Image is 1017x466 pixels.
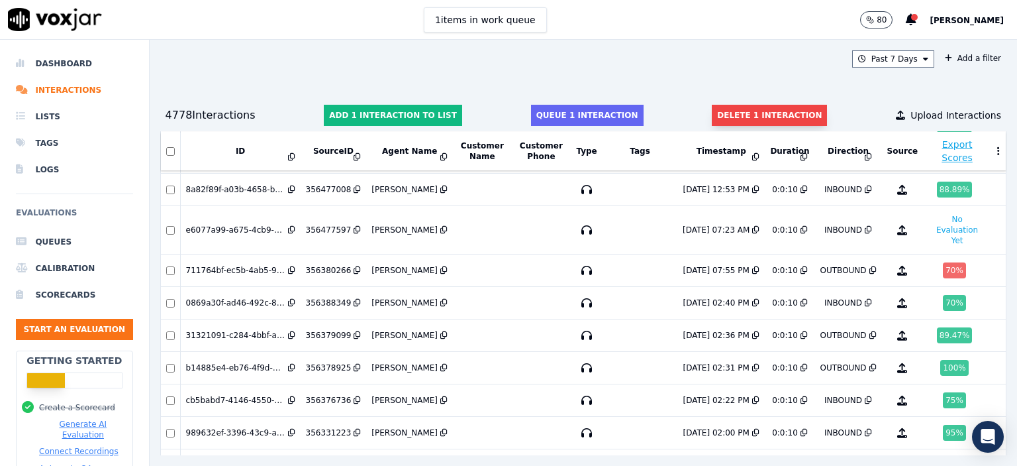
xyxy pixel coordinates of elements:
[16,282,133,308] a: Scorecards
[929,138,985,164] button: Export Scores
[772,225,798,235] div: 0:0:10
[306,184,352,195] div: 356477008
[306,428,352,438] div: 356331223
[371,330,438,341] div: [PERSON_NAME]
[166,107,256,123] div: 4778 Interaction s
[382,146,437,156] button: Agent Name
[820,330,867,341] div: OUTBOUND
[576,146,597,156] button: Type
[824,428,862,438] div: INBOUND
[772,184,798,195] div: 0:0:10
[39,402,115,413] button: Create a Scorecard
[928,211,986,249] button: No Evaluation Yet
[306,225,352,235] div: 356477597
[772,428,798,438] div: 0:0:10
[772,330,798,341] div: 0:0:10
[630,146,650,156] button: Tags
[828,146,869,156] button: Direction
[16,50,133,77] a: Dashboard
[186,225,285,235] div: e6077a99-a675-4cb9-aeff-455741477f1b
[770,146,809,156] button: Duration
[683,298,750,308] div: [DATE] 02:40 PM
[16,77,133,103] a: Interactions
[683,363,750,373] div: [DATE] 02:31 PM
[824,184,862,195] div: INBOUND
[371,184,438,195] div: [PERSON_NAME]
[371,225,438,235] div: [PERSON_NAME]
[683,265,750,276] div: [DATE] 07:55 PM
[943,392,966,408] div: 75 %
[236,146,245,156] button: ID
[972,421,1004,453] div: Open Intercom Messenger
[896,109,1001,122] button: Upload Interactions
[683,330,750,341] div: [DATE] 02:36 PM
[772,265,798,276] div: 0:0:10
[697,146,746,156] button: Timestamp
[930,12,1017,28] button: [PERSON_NAME]
[683,395,750,406] div: [DATE] 02:22 PM
[887,146,918,156] button: Source
[943,425,966,441] div: 95 %
[16,205,133,229] h6: Evaluations
[683,225,750,235] div: [DATE] 07:23 AM
[313,146,354,156] button: SourceID
[824,225,862,235] div: INBOUND
[26,354,122,367] h2: Getting Started
[16,156,133,183] a: Logs
[16,319,133,340] button: Start an Evaluation
[186,184,285,195] div: 8a82f89f-a03b-4658-b3b6-6c46ce83beab
[16,255,133,282] a: Calibration
[306,330,352,341] div: 356379099
[16,103,133,130] a: Lists
[824,298,862,308] div: INBOUND
[371,298,438,308] div: [PERSON_NAME]
[860,11,893,29] button: 80
[186,428,285,438] div: 989632ef-3396-43c9-a883-ae419a783e32
[186,265,285,276] div: 711764bf-ec5b-4ab5-9ddf-b4abe35fba1b
[772,395,798,406] div: 0:0:10
[371,428,438,438] div: [PERSON_NAME]
[39,419,127,440] button: Generate AI Evaluation
[186,330,285,341] div: 31321091-c284-4bbf-a189-daa3af60227e
[186,298,285,308] div: 0869a30f-ad46-492c-8b96-05877fcefecc
[458,141,507,162] button: Customer Name
[940,360,968,376] div: 100 %
[943,262,966,278] div: 70 %
[683,428,750,438] div: [DATE] 02:00 PM
[306,265,352,276] div: 356380266
[39,446,119,457] button: Connect Recordings
[820,363,867,373] div: OUTBOUND
[16,229,133,255] a: Queues
[852,50,934,68] button: Past 7 Days
[371,363,438,373] div: [PERSON_NAME]
[371,395,438,406] div: [PERSON_NAME]
[683,184,750,195] div: [DATE] 12:53 PM
[531,105,644,126] button: Queue 1 interaction
[306,298,352,308] div: 356388349
[16,130,133,156] a: Tags
[860,11,906,29] button: 80
[186,363,285,373] div: b14885e4-eb76-4f9d-ba03-d54fa38841f6
[937,327,973,343] div: 89.47 %
[772,363,798,373] div: 0:0:10
[943,295,966,311] div: 70 %
[877,15,887,25] p: 80
[772,298,798,308] div: 0:0:10
[517,141,565,162] button: Customer Phone
[8,8,102,31] img: voxjar logo
[910,109,1001,122] span: Upload Interactions
[306,363,352,373] div: 356378925
[940,50,1006,66] button: Add a filter
[820,265,867,276] div: OUTBOUND
[186,395,285,406] div: cb5babd7-4146-4550-bbe4-bbc75331eeed
[371,265,438,276] div: [PERSON_NAME]
[324,105,462,126] button: Add 1 interaction to list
